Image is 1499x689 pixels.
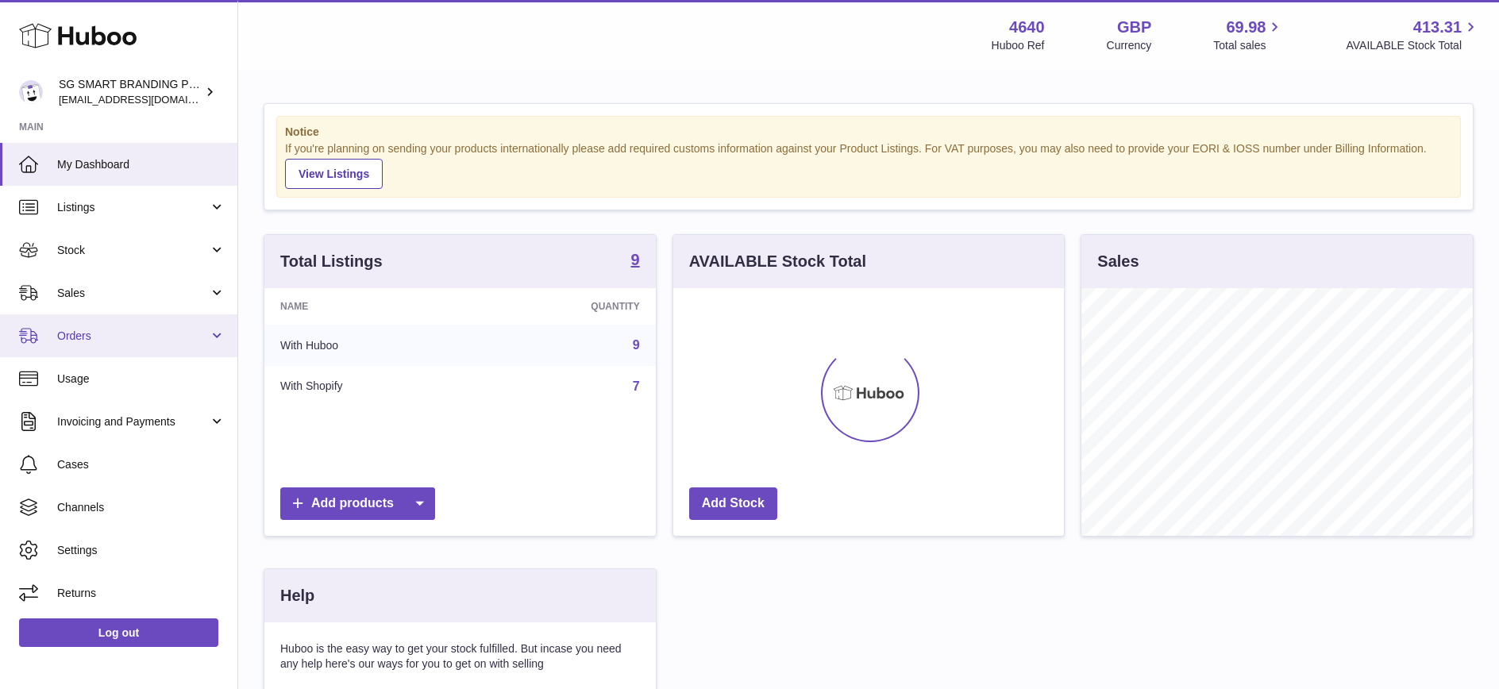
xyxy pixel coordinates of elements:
div: If you're planning on sending your products internationally please add required customs informati... [285,141,1452,189]
span: Returns [57,586,225,601]
h3: Sales [1097,251,1139,272]
strong: Notice [285,125,1452,140]
strong: GBP [1117,17,1151,38]
span: Usage [57,371,225,387]
strong: 4640 [1009,17,1045,38]
span: Sales [57,286,209,301]
div: Huboo Ref [992,38,1045,53]
td: With Shopify [264,366,476,407]
span: Invoicing and Payments [57,414,209,429]
span: Channels [57,500,225,515]
span: AVAILABLE Stock Total [1346,38,1480,53]
div: SG SMART BRANDING PTE. LTD. [59,77,202,107]
a: 9 [631,252,640,271]
span: Settings [57,543,225,558]
a: 413.31 AVAILABLE Stock Total [1346,17,1480,53]
span: Listings [57,200,209,215]
a: Add Stock [689,487,777,520]
h3: Total Listings [280,251,383,272]
a: Add products [280,487,435,520]
strong: 9 [631,252,640,268]
span: [EMAIL_ADDRESS][DOMAIN_NAME] [59,93,233,106]
span: 69.98 [1226,17,1266,38]
th: Name [264,288,476,325]
h3: Help [280,585,314,606]
th: Quantity [476,288,656,325]
span: Stock [57,243,209,258]
h3: AVAILABLE Stock Total [689,251,866,272]
a: View Listings [285,159,383,189]
a: 7 [633,379,640,393]
p: Huboo is the easy way to get your stock fulfilled. But incase you need any help here's our ways f... [280,641,640,672]
span: Cases [57,457,225,472]
span: My Dashboard [57,157,225,172]
a: 9 [633,338,640,352]
a: Log out [19,618,218,647]
img: uktopsmileshipping@gmail.com [19,80,43,104]
a: 69.98 Total sales [1213,17,1284,53]
span: Total sales [1213,38,1284,53]
span: 413.31 [1413,17,1462,38]
span: Orders [57,329,209,344]
div: Currency [1107,38,1152,53]
td: With Huboo [264,325,476,366]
